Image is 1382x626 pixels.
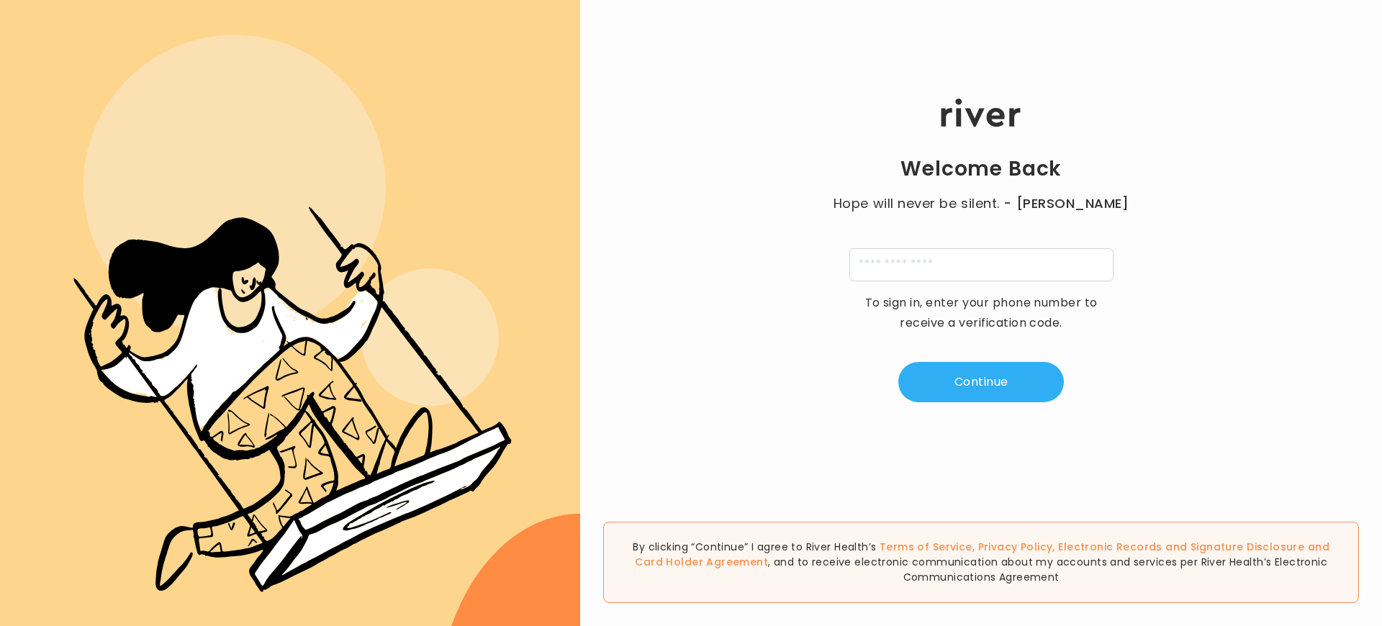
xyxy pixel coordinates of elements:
a: Electronic Records and Signature Disclosure [1058,540,1304,554]
p: Hope will never be silent. [819,194,1143,214]
span: , and to receive electronic communication about my accounts and services per River Health’s Elect... [768,555,1327,584]
span: - [PERSON_NAME] [1003,194,1129,214]
p: To sign in, enter your phone number to receive a verification code. [855,293,1107,333]
button: Continue [898,362,1064,402]
div: By clicking “Continue” I agree to River Health’s [603,522,1359,603]
a: Terms of Service [880,540,972,554]
a: Privacy Policy [978,540,1053,554]
a: Card Holder Agreement [635,555,768,569]
span: , , and [635,540,1329,569]
h1: Welcome Back [900,156,1062,182]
